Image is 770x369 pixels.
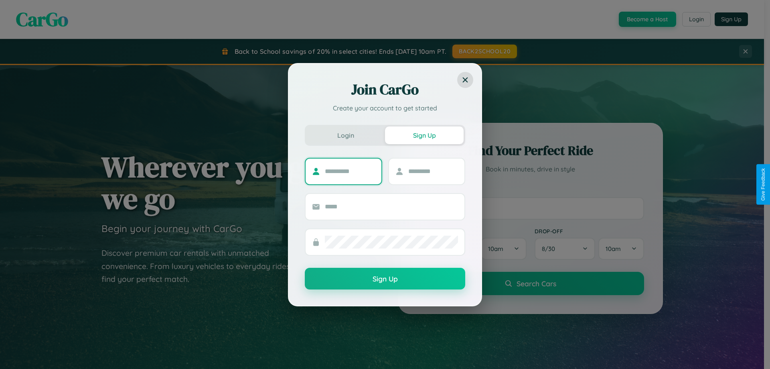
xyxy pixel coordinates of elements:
[760,168,766,201] div: Give Feedback
[305,80,465,99] h2: Join CarGo
[306,126,385,144] button: Login
[385,126,464,144] button: Sign Up
[305,268,465,289] button: Sign Up
[305,103,465,113] p: Create your account to get started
